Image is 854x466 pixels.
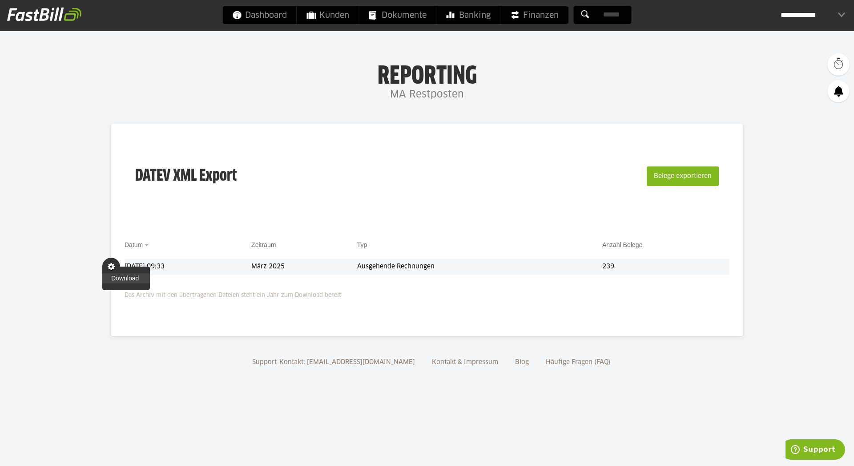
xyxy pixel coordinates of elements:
a: Banking [437,6,500,24]
a: Kunden [297,6,359,24]
h3: DATEV XML Export [135,148,237,205]
span: Banking [447,6,491,24]
a: Download [102,273,150,284]
span: Kunden [307,6,349,24]
a: Datum [125,241,143,248]
td: Ausgehende Rechnungen [357,259,602,275]
td: [DATE] 09:33 [125,259,251,275]
td: März 2025 [251,259,357,275]
a: Dokumente [359,6,436,24]
a: Support-Kontakt: [EMAIL_ADDRESS][DOMAIN_NAME] [249,359,418,365]
button: Belege exportieren [647,166,719,186]
a: Dashboard [223,6,297,24]
img: sort_desc.gif [145,244,150,246]
a: Kontakt & Impressum [429,359,501,365]
span: Finanzen [511,6,559,24]
a: Finanzen [501,6,568,24]
td: 239 [602,259,729,275]
a: Blog [512,359,532,365]
h1: Reporting [89,63,765,86]
img: fastbill_logo_white.png [7,7,81,21]
a: Typ [357,241,367,248]
a: Anzahl Belege [602,241,642,248]
span: Dashboard [233,6,287,24]
p: Das Archiv mit den übertragenen Dateien steht ein Jahr zum Download bereit [125,286,729,300]
span: Dokumente [369,6,427,24]
a: Zeitraum [251,241,276,248]
iframe: Öffnet ein Widget, in dem Sie weitere Informationen finden [786,439,845,462]
a: Häufige Fragen (FAQ) [543,359,614,365]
